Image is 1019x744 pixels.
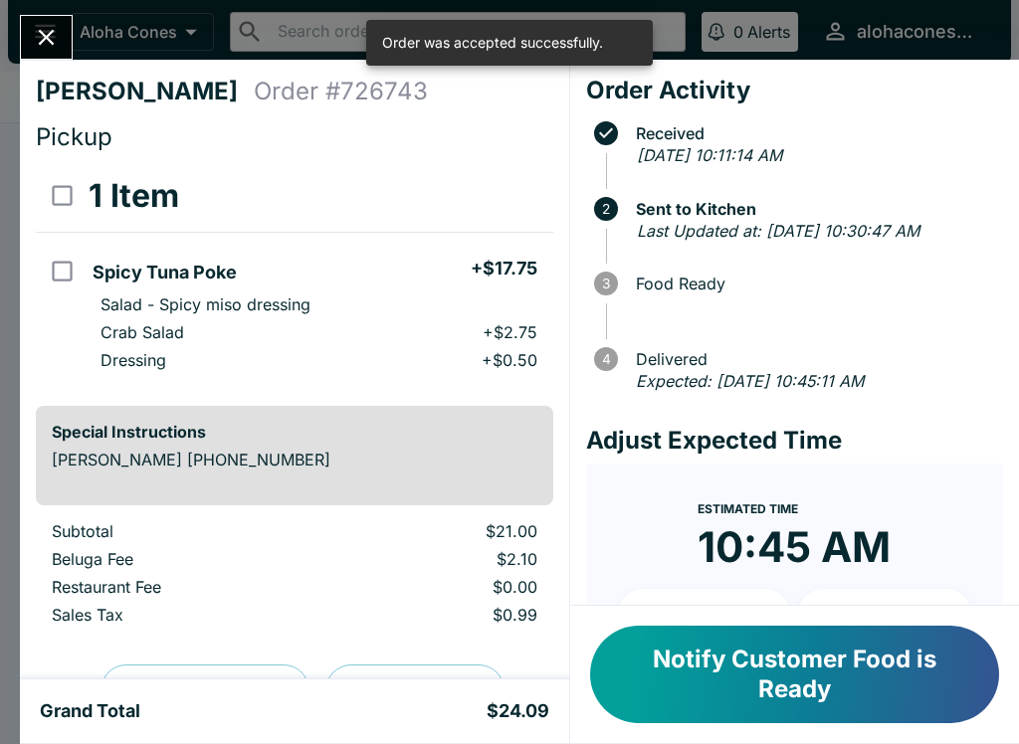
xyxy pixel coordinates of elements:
h5: Grand Total [40,699,140,723]
h5: + $17.75 [471,257,537,280]
p: Beluga Fee [52,549,314,569]
p: + $0.50 [482,350,537,370]
p: Salad - Spicy miso dressing [101,294,310,314]
h3: 1 Item [89,176,179,216]
h5: Spicy Tuna Poke [93,261,237,284]
p: Dressing [101,350,166,370]
span: Delivered [626,350,1003,368]
p: Restaurant Fee [52,577,314,597]
button: Close [21,16,72,59]
button: Print Receipt [325,664,505,716]
table: orders table [36,160,553,390]
p: Subtotal [52,521,314,541]
p: + $2.75 [483,322,537,342]
time: 10:45 AM [698,521,891,573]
h5: $24.09 [487,699,549,723]
p: $0.99 [346,605,537,625]
em: [DATE] 10:11:14 AM [637,145,782,165]
text: 4 [601,351,610,367]
p: $2.10 [346,549,537,569]
p: [PERSON_NAME] [PHONE_NUMBER] [52,450,537,469]
button: Notify Customer Food is Ready [590,626,999,723]
p: Sales Tax [52,605,314,625]
text: 2 [602,201,610,217]
h4: Adjust Expected Time [586,426,1003,456]
span: Estimated Time [698,501,798,516]
span: Sent to Kitchen [626,200,1003,218]
button: Preview Receipt [101,664,309,716]
p: $21.00 [346,521,537,541]
h4: Order Activity [586,76,1003,105]
div: Order was accepted successfully. [382,26,603,60]
button: + 20 [798,589,971,639]
h4: Order # 726743 [254,77,428,106]
table: orders table [36,521,553,633]
em: Last Updated at: [DATE] 10:30:47 AM [637,221,919,241]
span: Pickup [36,122,112,151]
text: 3 [602,276,610,291]
p: $0.00 [346,577,537,597]
h4: [PERSON_NAME] [36,77,254,106]
span: Received [626,124,1003,142]
p: Crab Salad [101,322,184,342]
h6: Special Instructions [52,422,537,442]
em: Expected: [DATE] 10:45:11 AM [636,371,864,391]
span: Food Ready [626,275,1003,292]
button: + 10 [618,589,791,639]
